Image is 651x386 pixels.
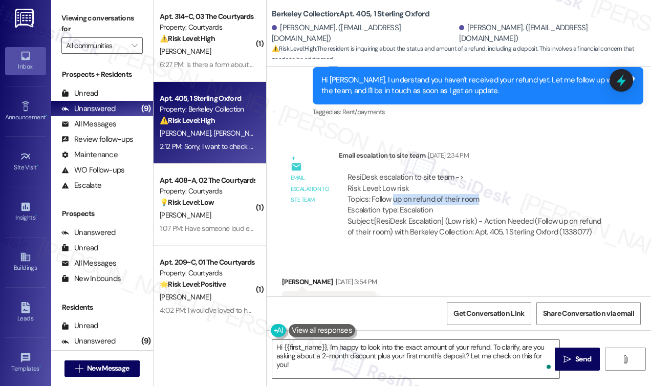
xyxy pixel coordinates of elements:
b: Berkeley Collection: Apt. 405, 1 Sterling Oxford [272,9,429,19]
span: [PERSON_NAME] [160,47,211,56]
div: Residents [51,302,153,313]
div: Email escalation to site team [291,173,331,205]
div: Unread [61,243,98,253]
span: [PERSON_NAME] [214,128,265,138]
span: New Message [87,363,129,374]
div: All Messages [61,258,116,269]
div: [DATE] 2:34 PM [425,150,469,161]
div: 6:27 PM: Is there a form about reporting preexisting damages? [160,60,344,69]
div: 4:02 PM: I would've loved to have been able to move in a bit earlier to have more time to adjust.... [160,306,554,315]
div: New Inbounds [61,273,121,284]
span: Get Conversation Link [453,308,524,319]
div: Unread [61,88,98,99]
div: ResiDesk escalation to site team -> Risk Level: Low risk Topics: Follow up on refund of their roo... [348,172,604,216]
strong: 💡 Risk Level: Low [160,198,214,207]
strong: ⚠️ Risk Level: High [272,45,316,53]
span: Share Conversation via email [543,308,634,319]
div: [PERSON_NAME] [282,276,377,291]
strong: 🌟 Risk Level: Positive [160,280,226,289]
div: Maintenance [61,149,118,160]
a: Insights • [5,198,46,226]
div: [PERSON_NAME]. ([EMAIL_ADDRESS][DOMAIN_NAME]) [459,23,644,45]
strong: ⚠️ Risk Level: High [160,116,215,125]
button: Send [555,348,600,371]
a: Templates • [5,349,46,377]
div: Property: Courtyards [160,268,254,278]
i:  [621,355,629,363]
label: Viewing conversations for [61,10,143,37]
div: [PERSON_NAME]. ([EMAIL_ADDRESS][DOMAIN_NAME]) [272,23,457,45]
div: 1:07 PM: Have someone loud enough to help direct traffic? [160,224,332,233]
strong: ⚠️ Risk Level: High [160,34,215,43]
div: Email escalation to site team [339,150,613,164]
span: Rent/payments [342,108,385,116]
span: Send [575,354,591,364]
i:  [75,364,83,373]
span: [PERSON_NAME] [160,128,214,138]
div: Property: Courtyards [160,186,254,197]
div: Property: Courtyards [160,22,254,33]
div: Prospects + Residents [51,69,153,80]
div: (9) [139,333,153,349]
span: : The resident is inquiring about the status and amount of a refund, including a deposit. This in... [272,44,651,66]
div: (9) [139,101,153,117]
button: Share Conversation via email [536,302,641,325]
div: Apt. 209~C, 01 The Courtyards Apartments [160,257,254,268]
div: Tagged as: [313,104,643,119]
a: Site Visit • [5,148,46,176]
button: Get Conversation Link [447,302,531,325]
div: Review follow-ups [61,134,133,145]
div: Unread [61,320,98,331]
div: Unanswered [61,103,116,114]
div: Subject: [ResiDesk Escalation] (Low risk) - Action Needed (Follow up on refund of their room) wit... [348,216,604,238]
div: Unanswered [61,227,116,238]
div: Property: Berkeley Collection [160,104,254,115]
span: [PERSON_NAME] [160,210,211,220]
span: • [35,212,37,220]
i:  [132,41,137,50]
div: Apt. 408~A, 02 The Courtyards Apartments [160,175,254,186]
div: Escalate [61,180,101,191]
a: Buildings [5,248,46,276]
i:  [563,355,571,363]
div: All Messages [61,119,116,130]
div: [DATE] 3:54 PM [333,276,377,287]
img: ResiDesk Logo [15,9,36,28]
textarea: To enrich screen reader interactions, please activate Accessibility in Grammarly extension settings [272,340,559,378]
div: Apt. 314~C, 03 The Courtyards Apartments [160,11,254,22]
div: WO Follow-ups [61,165,124,176]
button: New Message [64,360,140,377]
div: Prospects [51,208,153,219]
a: Leads [5,299,46,327]
span: • [39,363,41,371]
span: • [46,112,47,119]
a: Inbox [5,47,46,75]
div: Apt. 405, 1 Sterling Oxford [160,93,254,104]
span: [PERSON_NAME] [160,292,211,302]
div: Unanswered [61,336,116,347]
span: • [37,162,38,169]
input: All communities [66,37,126,54]
div: Hi [PERSON_NAME], I understand you haven't received your refund yet. Let me follow up with the te... [321,75,627,97]
div: 2:12 PM: Sorry, I want to check how much exactly our refund is. I remember we could get the 2 mon... [160,142,570,151]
